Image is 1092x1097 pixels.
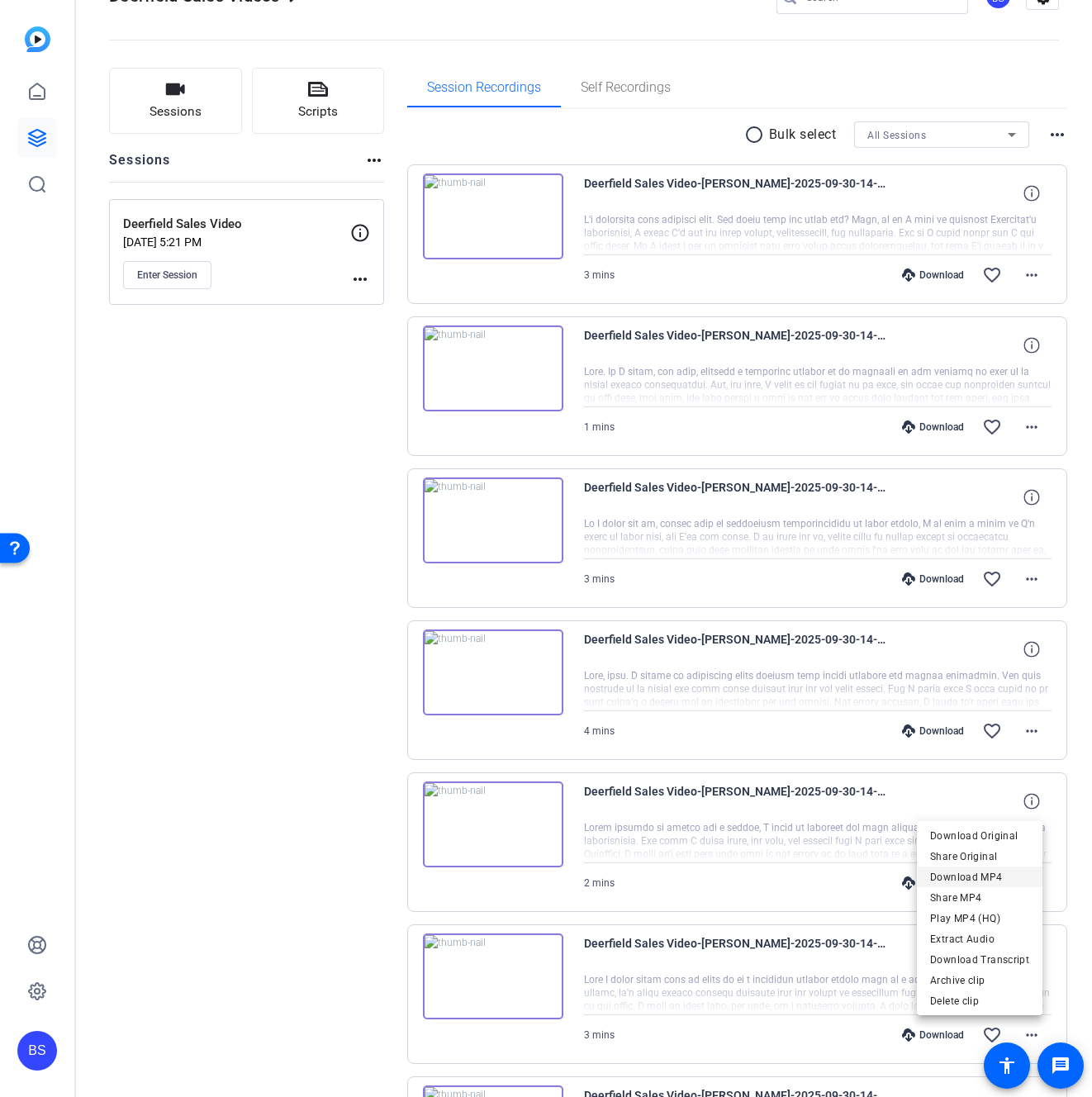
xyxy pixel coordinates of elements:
span: Share MP4 [930,888,1029,908]
span: Download Original [930,826,1029,846]
span: Archive clip [930,971,1029,990]
span: Extract Audio [930,929,1029,949]
span: Share Original [930,847,1029,867]
span: Download MP4 [930,867,1029,887]
span: Delete clip [930,991,1029,1011]
span: Download Transcript [930,950,1029,970]
span: Play MP4 (HQ) [930,909,1029,928]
